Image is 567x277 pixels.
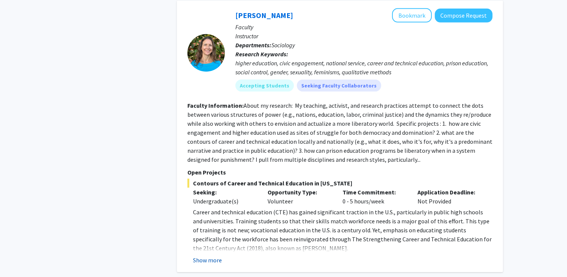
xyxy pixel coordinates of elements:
[193,188,257,197] p: Seeking:
[187,168,492,177] p: Open Projects
[187,102,244,109] b: Faculty Information:
[417,188,481,197] p: Application Deadline:
[235,80,294,92] mat-chip: Accepting Students
[262,188,337,206] div: Volunteer
[343,188,406,197] p: Time Commitment:
[435,9,492,23] button: Compose Request to Colleen Rost-Banik
[235,59,492,77] div: higher education, civic engagement, national service, career and technical education, prison educ...
[235,32,492,41] p: Instructor
[235,41,271,49] b: Departments:
[193,197,257,206] div: Undergraduate(s)
[337,188,412,206] div: 0 - 5 hours/week
[271,41,295,49] span: Sociology
[187,179,492,188] span: Contours of Career and Technical Education in [US_STATE]
[412,188,487,206] div: Not Provided
[235,23,492,32] p: Faculty
[193,208,492,253] p: Career and technical education (CTE) has gained significant traction in the U.S., particularly in...
[6,243,32,271] iframe: Chat
[268,188,331,197] p: Opportunity Type:
[235,50,288,58] b: Research Keywords:
[392,8,432,23] button: Add Colleen Rost-Banik to Bookmarks
[187,102,492,163] fg-read-more: About my research: My teaching, activist, and research practices attempt to connect the dots betw...
[297,80,381,92] mat-chip: Seeking Faculty Collaborators
[235,11,293,20] a: [PERSON_NAME]
[193,256,222,265] button: Show more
